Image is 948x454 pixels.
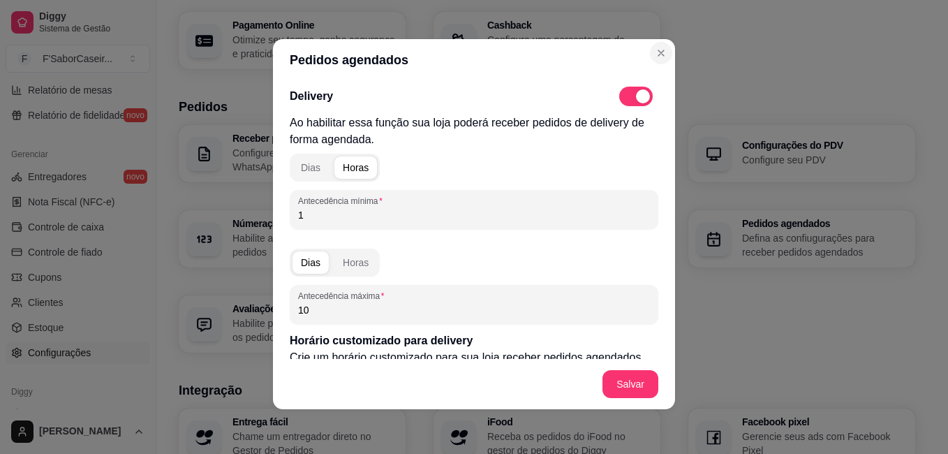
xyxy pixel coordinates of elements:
button: Salvar [602,370,658,398]
button: Close [650,42,672,64]
div: Dias [301,256,320,270]
p: Crie um horário customizado para sua loja receber pedidos agendados. [290,349,658,366]
label: Antecedência mínima [298,195,387,207]
p: Horário customizado para delivery [290,332,658,349]
header: Pedidos agendados [273,39,675,81]
p: Delivery [290,88,333,105]
input: Antecedência mínima [298,208,650,222]
label: Antecedência máxima [298,290,389,302]
div: Horas [343,256,369,270]
div: Dias [301,161,320,175]
p: Ao habilitar essa função sua loja poderá receber pedidos de delivery de forma agendada. [290,115,658,148]
input: Antecedência máxima [298,303,650,317]
div: Horas [343,161,369,175]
